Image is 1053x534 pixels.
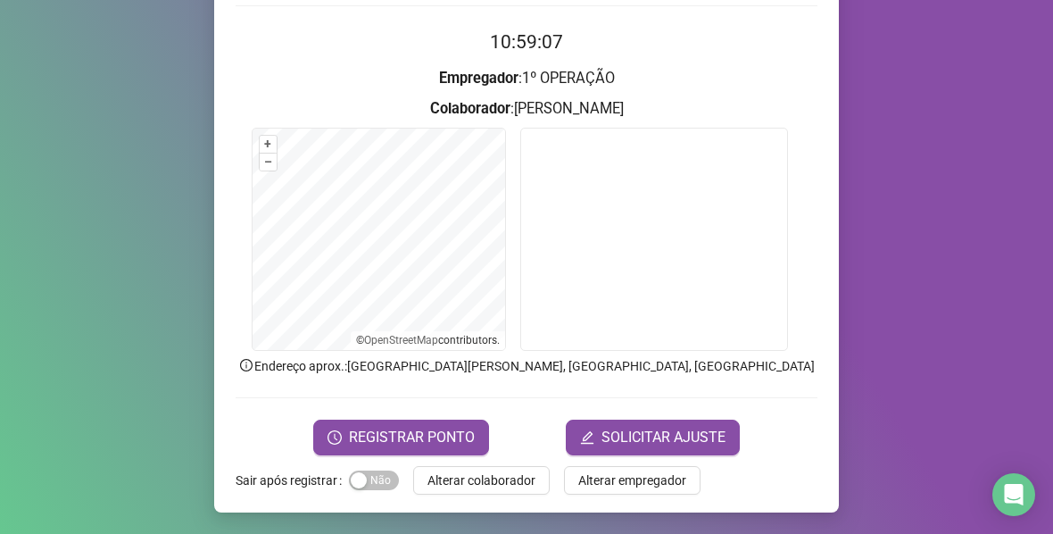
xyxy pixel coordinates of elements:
[580,430,594,445] span: edit
[564,466,701,495] button: Alterar empregador
[566,420,740,455] button: editSOLICITAR AJUSTE
[238,357,254,373] span: info-circle
[601,427,725,448] span: SOLICITAR AJUSTE
[313,420,489,455] button: REGISTRAR PONTO
[992,473,1035,516] div: Open Intercom Messenger
[260,154,277,171] button: –
[490,31,563,53] time: 10:59:07
[439,70,518,87] strong: Empregador
[236,97,817,121] h3: : [PERSON_NAME]
[413,466,550,495] button: Alterar colaborador
[236,466,349,495] label: Sair após registrar
[236,356,817,376] p: Endereço aprox. : [GEOGRAPHIC_DATA][PERSON_NAME], [GEOGRAPHIC_DATA], [GEOGRAPHIC_DATA]
[236,67,817,90] h3: : 1º OPERAÇÃO
[356,334,500,346] li: © contributors.
[328,430,342,445] span: clock-circle
[364,334,438,346] a: OpenStreetMap
[349,427,475,448] span: REGISTRAR PONTO
[427,471,535,490] span: Alterar colaborador
[430,100,510,117] strong: Colaborador
[260,136,277,153] button: +
[578,471,686,490] span: Alterar empregador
